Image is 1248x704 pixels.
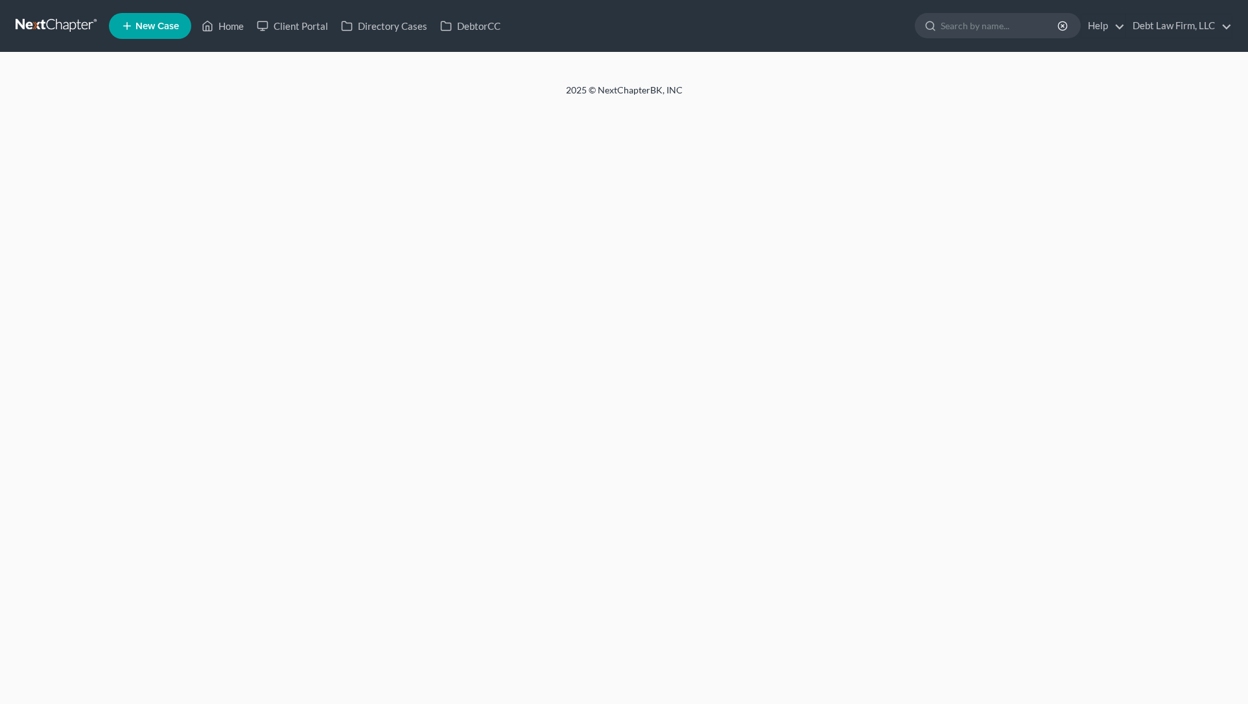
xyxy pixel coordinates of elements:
a: Help [1081,14,1125,38]
a: Home [195,14,250,38]
div: 2025 © NextChapterBK, INC [255,84,994,107]
a: DebtorCC [434,14,507,38]
a: Debt Law Firm, LLC [1126,14,1232,38]
span: New Case [135,21,179,31]
a: Client Portal [250,14,335,38]
input: Search by name... [941,14,1059,38]
a: Directory Cases [335,14,434,38]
